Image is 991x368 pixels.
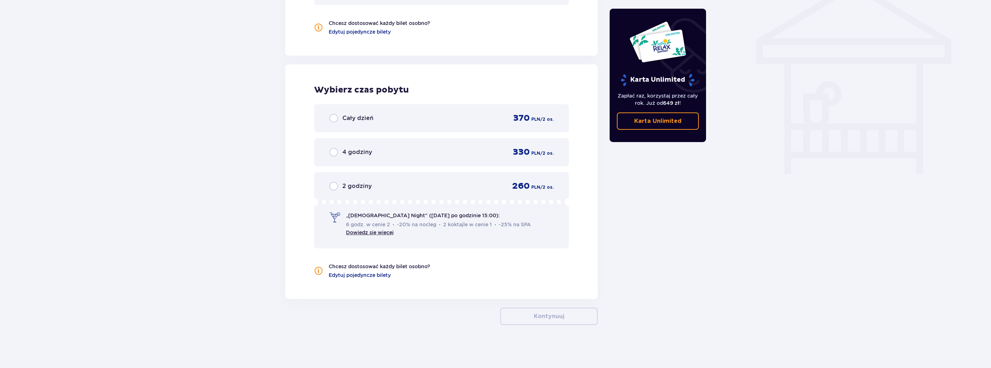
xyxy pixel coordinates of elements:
[329,271,391,279] a: Edytuj pojedyncze bilety
[534,312,564,320] p: Kontynuuj
[346,212,500,219] p: „[DEMOGRAPHIC_DATA] Night" ([DATE] po godzinie 15:00):
[531,116,540,123] p: PLN
[531,184,540,191] p: PLN
[620,74,695,86] p: Karta Unlimited
[439,221,492,228] span: 2 koktajle w cenie 1
[495,221,531,228] span: -25% na SPA
[342,114,373,122] p: Cały dzień
[329,20,430,27] p: Chcesz dostosować każdy bilet osobno?
[346,221,390,228] span: 6 godz. w cenie 2
[342,148,372,156] p: 4 godziny
[393,221,436,228] span: -20% na nocleg
[512,181,530,192] p: 260
[500,308,598,325] button: Kontynuuj
[329,28,391,35] a: Edytuj pojedyncze bilety
[540,150,554,157] p: / 2 os.
[540,184,554,191] p: / 2 os.
[329,263,430,270] p: Chcesz dostosować każdy bilet osobno?
[634,117,681,125] p: Karta Unlimited
[663,100,679,106] span: 649 zł
[314,85,569,95] p: Wybierz czas pobytu
[513,147,530,158] p: 330
[342,182,372,190] p: 2 godziny
[513,113,530,124] p: 370
[531,150,540,157] p: PLN
[617,112,699,130] a: Karta Unlimited
[346,230,394,235] a: Dowiedz się więcej
[540,116,554,123] p: / 2 os.
[617,92,699,107] p: Zapłać raz, korzystaj przez cały rok. Już od !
